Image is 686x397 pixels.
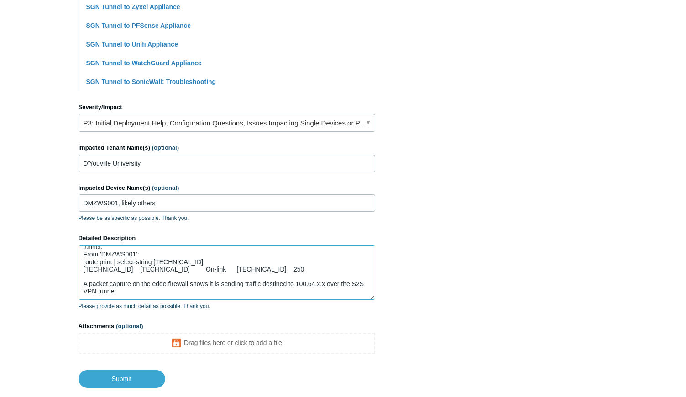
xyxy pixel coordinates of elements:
[86,41,178,48] a: SGN Tunnel to Unifi Appliance
[79,103,375,112] label: Severity/Impact
[152,184,179,191] span: (optional)
[79,370,165,387] input: Submit
[86,78,216,85] a: SGN Tunnel to SonicWall: Troubleshooting
[86,22,191,29] a: SGN Tunnel to PFSense Appliance
[79,302,375,310] p: Please provide as much detail as possible. Thank you.
[86,3,180,10] a: SGN Tunnel to Zyxel Appliance
[79,114,375,132] a: P3: Initial Deployment Help, Configuration Questions, Issues Impacting Single Devices or Past Out...
[79,322,375,331] label: Attachments
[79,214,375,222] p: Please be as specific as possible. Thank you.
[79,234,375,243] label: Detailed Description
[152,144,179,151] span: (optional)
[79,183,375,193] label: Impacted Device Name(s)
[79,143,375,152] label: Impacted Tenant Name(s)
[116,323,143,329] span: (optional)
[86,59,202,67] a: SGN Tunnel to WatchGuard Appliance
